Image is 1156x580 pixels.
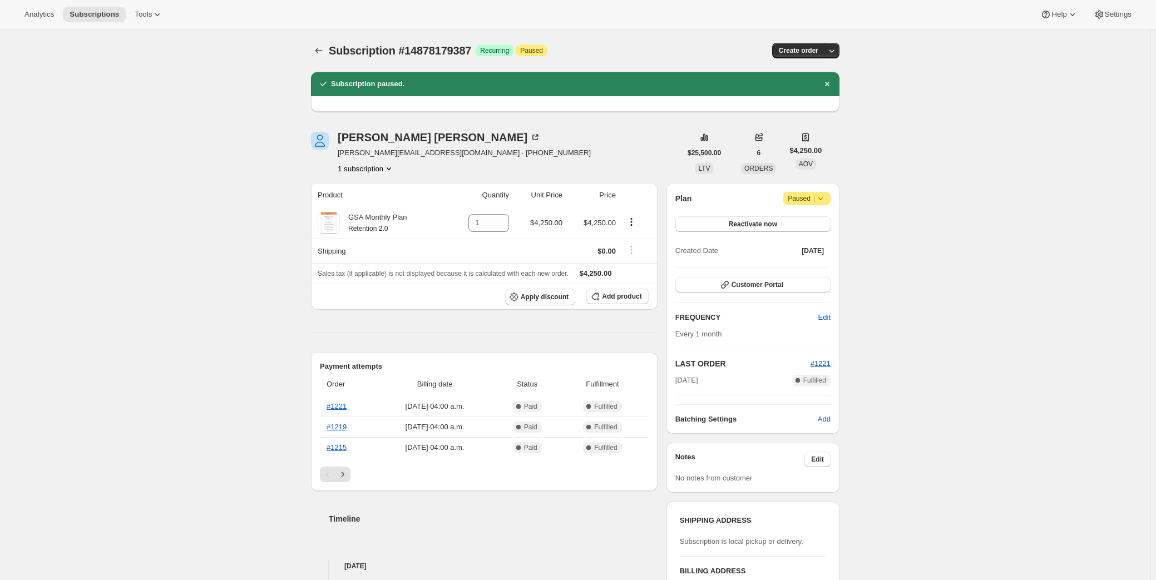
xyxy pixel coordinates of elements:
span: Add product [602,292,641,301]
a: #1215 [327,443,347,452]
nav: Pagination [320,467,649,482]
button: Subscriptions [311,43,327,58]
button: Add [811,410,837,428]
h2: Payment attempts [320,361,649,372]
span: Analytics [24,10,54,19]
span: Customer Portal [732,280,783,289]
h3: SHIPPING ADDRESS [680,515,826,526]
span: [DATE] [675,375,698,386]
span: Help [1051,10,1066,19]
span: Created Date [675,245,718,256]
span: Tools [135,10,152,19]
span: LTV [698,165,710,172]
span: Subscription #14878179387 [329,44,471,57]
button: 6 [750,145,767,161]
a: #1219 [327,423,347,431]
span: [DATE] · 04:00 a.m. [378,401,491,412]
th: Shipping [311,239,447,263]
span: $4,250.00 [530,219,562,227]
button: Create order [772,43,825,58]
button: [DATE] [795,243,831,259]
h2: Timeline [329,513,658,524]
button: Edit [804,452,831,467]
button: Analytics [18,7,61,22]
th: Order [320,372,375,396]
span: $4,250.00 [789,145,822,156]
span: Every 1 month [675,330,722,338]
span: $0.00 [597,247,616,255]
span: No notes from customer [675,474,753,482]
button: Tools [128,7,170,22]
button: Edit [812,309,837,326]
h2: LAST ORDER [675,358,811,369]
span: Apply discount [521,293,569,301]
span: Paid [524,402,537,411]
span: $4,250.00 [580,269,612,277]
h3: BILLING ADDRESS [680,566,826,577]
th: Product [311,183,447,207]
span: Edit [818,312,831,323]
span: AOV [799,160,813,168]
button: Settings [1087,7,1138,22]
span: Edit [811,455,824,464]
button: $25,500.00 [681,145,728,161]
th: Unit Price [512,183,566,207]
button: Add product [586,289,648,304]
span: Paid [524,423,537,432]
button: Dismiss notification [819,76,835,92]
span: Sales tax (if applicable) is not displayed because it is calculated with each new order. [318,270,569,277]
span: Paused [788,193,826,204]
span: $25,500.00 [688,148,721,157]
a: #1221 [327,402,347,410]
h2: FREQUENCY [675,312,818,323]
span: Create order [779,46,818,55]
button: Customer Portal [675,277,831,293]
h3: Notes [675,452,805,467]
span: Subscriptions [70,10,119,19]
th: Quantity [447,183,512,207]
span: | [813,194,815,203]
span: [DATE] [802,246,824,255]
span: Fulfilled [803,376,826,385]
button: Product actions [623,216,640,228]
span: [DATE] · 04:00 a.m. [378,422,491,433]
span: Recurring [480,46,509,55]
span: Stanislav Nazarenus [311,132,329,150]
div: [PERSON_NAME] [PERSON_NAME] [338,132,541,143]
span: Reactivate now [729,220,777,229]
button: Help [1034,7,1084,22]
button: Reactivate now [675,216,831,232]
button: #1221 [811,358,831,369]
span: 6 [757,148,760,157]
span: [DATE] · 04:00 a.m. [378,442,491,453]
span: Fulfilled [594,402,617,411]
span: Add [818,414,831,425]
span: Billing date [378,379,491,390]
button: Shipping actions [623,244,640,256]
h4: [DATE] [311,561,658,572]
span: Subscription is local pickup or delivery. [680,537,803,546]
span: Settings [1105,10,1132,19]
h2: Plan [675,193,692,204]
small: Retention 2.0 [348,225,388,232]
span: ORDERS [744,165,773,172]
th: Price [566,183,619,207]
span: $4,250.00 [584,219,616,227]
button: Product actions [338,163,394,174]
button: Next [335,467,350,482]
button: Subscriptions [63,7,126,22]
h2: Subscription paused. [331,78,404,90]
span: Status [498,379,556,390]
div: GSA Monthly Plan [340,212,407,234]
span: Fulfilled [594,443,617,452]
h6: Batching Settings [675,414,818,425]
span: [PERSON_NAME][EMAIL_ADDRESS][DOMAIN_NAME] · [PHONE_NUMBER] [338,147,591,158]
span: Fulfillment [563,379,642,390]
span: Paid [524,443,537,452]
button: Apply discount [505,289,576,305]
span: Fulfilled [594,423,617,432]
a: #1221 [811,359,831,368]
span: Paused [520,46,543,55]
